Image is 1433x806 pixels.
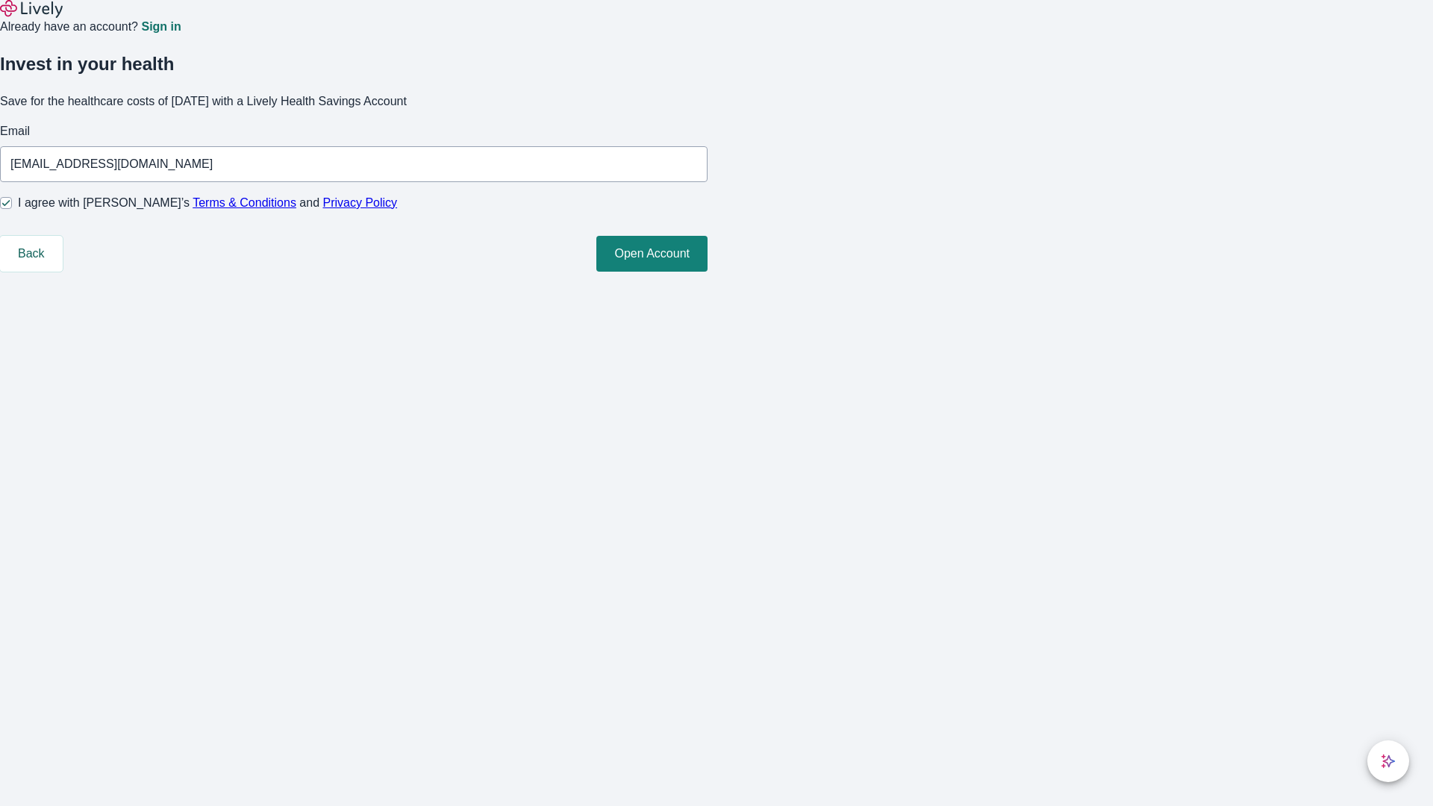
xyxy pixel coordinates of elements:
svg: Lively AI Assistant [1381,754,1396,769]
span: I agree with [PERSON_NAME]’s and [18,194,397,212]
a: Privacy Policy [323,196,398,209]
button: chat [1367,740,1409,782]
button: Open Account [596,236,708,272]
a: Sign in [141,21,181,33]
a: Terms & Conditions [193,196,296,209]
